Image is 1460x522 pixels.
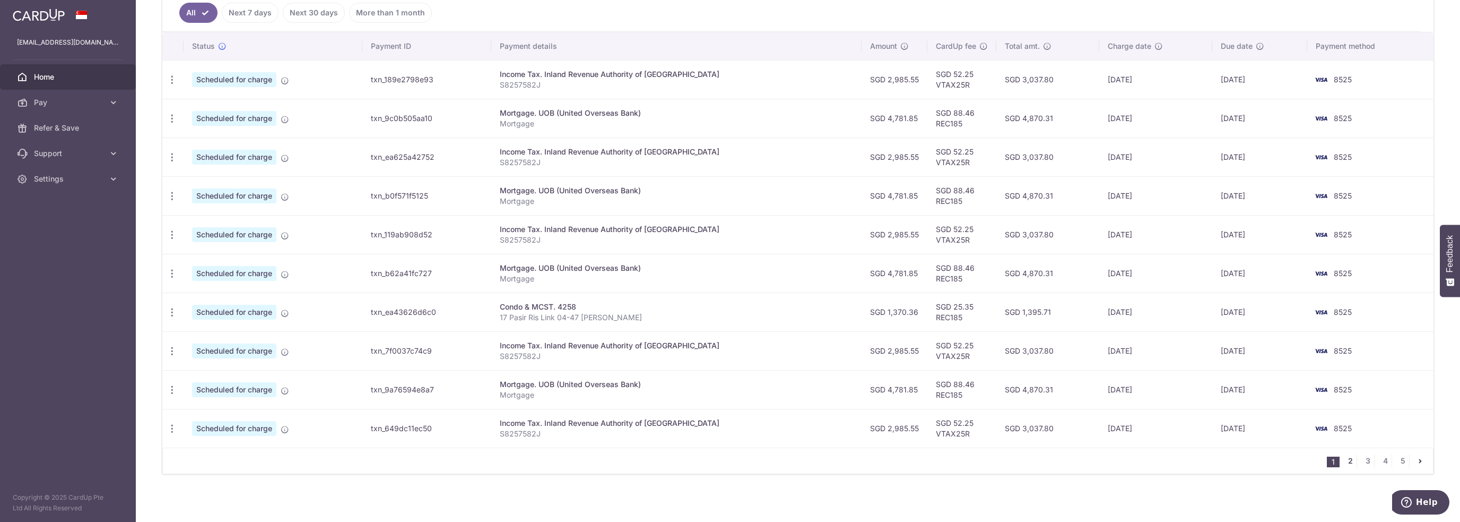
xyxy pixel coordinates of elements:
td: SGD 4,781.85 [862,99,927,138]
td: [DATE] [1099,409,1212,448]
div: Income Tax. Inland Revenue Authority of [GEOGRAPHIC_DATA] [500,340,854,351]
a: 2 [1344,455,1357,467]
td: SGD 88.46 REC185 [927,99,996,138]
p: S8257582J [500,157,854,168]
td: txn_189e2798e93 [362,60,491,99]
p: Mortgage [500,273,854,284]
span: 8525 [1334,191,1352,200]
span: 8525 [1334,346,1352,355]
p: S8257582J [500,429,854,439]
span: 8525 [1334,307,1352,316]
img: Bank Card [1310,306,1332,319]
span: Charge date [1108,41,1151,52]
td: SGD 3,037.80 [996,409,1099,448]
td: [DATE] [1212,331,1307,370]
td: SGD 1,370.36 [862,293,927,331]
td: SGD 3,037.80 [996,60,1099,99]
td: SGD 4,870.31 [996,370,1099,409]
a: Next 7 days [222,3,279,23]
span: Scheduled for charge [192,72,276,87]
div: Mortgage. UOB (United Overseas Bank) [500,108,854,118]
td: SGD 4,870.31 [996,176,1099,215]
th: Payment details [491,32,862,60]
span: Support [34,148,104,159]
a: 5 [1396,455,1409,467]
img: Bank Card [1310,112,1332,125]
img: Bank Card [1310,345,1332,357]
div: Mortgage. UOB (United Overseas Bank) [500,379,854,390]
iframe: Opens a widget where you can find more information [1392,490,1449,517]
td: [DATE] [1212,60,1307,99]
span: Amount [870,41,897,52]
td: SGD 25.35 REC185 [927,293,996,331]
td: [DATE] [1212,370,1307,409]
span: 8525 [1334,424,1352,433]
img: Bank Card [1310,73,1332,86]
th: Payment ID [362,32,491,60]
p: S8257582J [500,80,854,90]
li: 1 [1327,457,1340,467]
span: Feedback [1445,235,1455,272]
div: Income Tax. Inland Revenue Authority of [GEOGRAPHIC_DATA] [500,418,854,429]
td: SGD 2,985.55 [862,138,927,176]
td: SGD 4,870.31 [996,254,1099,293]
img: CardUp [13,8,65,21]
p: S8257582J [500,235,854,245]
td: SGD 52.25 VTAX25R [927,331,996,370]
td: SGD 4,781.85 [862,370,927,409]
p: [EMAIL_ADDRESS][DOMAIN_NAME] [17,37,119,48]
td: [DATE] [1099,60,1212,99]
a: More than 1 month [349,3,432,23]
span: Scheduled for charge [192,305,276,320]
span: Scheduled for charge [192,344,276,358]
span: Scheduled for charge [192,382,276,397]
span: Scheduled for charge [192,266,276,281]
img: Bank Card [1310,190,1332,202]
td: SGD 52.25 VTAX25R [927,138,996,176]
span: 8525 [1334,269,1352,278]
td: [DATE] [1212,254,1307,293]
span: Due date [1221,41,1253,52]
div: Income Tax. Inland Revenue Authority of [GEOGRAPHIC_DATA] [500,147,854,157]
div: Income Tax. Inland Revenue Authority of [GEOGRAPHIC_DATA] [500,69,854,80]
span: Settings [34,174,104,184]
div: Mortgage. UOB (United Overseas Bank) [500,263,854,273]
td: [DATE] [1099,215,1212,254]
td: [DATE] [1212,99,1307,138]
td: txn_b0f571f5125 [362,176,491,215]
td: SGD 2,985.55 [862,215,927,254]
td: SGD 3,037.80 [996,138,1099,176]
td: txn_9a76594e8a7 [362,370,491,409]
td: [DATE] [1212,215,1307,254]
td: SGD 1,395.71 [996,293,1099,331]
img: Bank Card [1310,228,1332,241]
span: 8525 [1334,152,1352,161]
td: [DATE] [1099,370,1212,409]
td: [DATE] [1099,138,1212,176]
span: 8525 [1334,230,1352,239]
td: SGD 4,781.85 [862,254,927,293]
span: 8525 [1334,385,1352,394]
th: Payment method [1307,32,1433,60]
td: txn_7f0037c74c9 [362,331,491,370]
nav: pager [1327,448,1433,474]
span: Status [192,41,215,52]
p: Mortgage [500,390,854,400]
td: SGD 4,870.31 [996,99,1099,138]
a: 4 [1379,455,1392,467]
td: txn_9c0b505aa10 [362,99,491,138]
span: 8525 [1334,75,1352,84]
span: CardUp fee [936,41,976,52]
td: SGD 88.46 REC185 [927,254,996,293]
span: Home [34,72,104,82]
td: SGD 3,037.80 [996,215,1099,254]
div: Condo & MCST. 4258 [500,302,854,312]
div: Income Tax. Inland Revenue Authority of [GEOGRAPHIC_DATA] [500,224,854,235]
img: Bank Card [1310,151,1332,164]
span: Scheduled for charge [192,111,276,126]
td: SGD 2,985.55 [862,331,927,370]
span: 8525 [1334,114,1352,123]
span: Refer & Save [34,123,104,133]
p: Mortgage [500,196,854,207]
